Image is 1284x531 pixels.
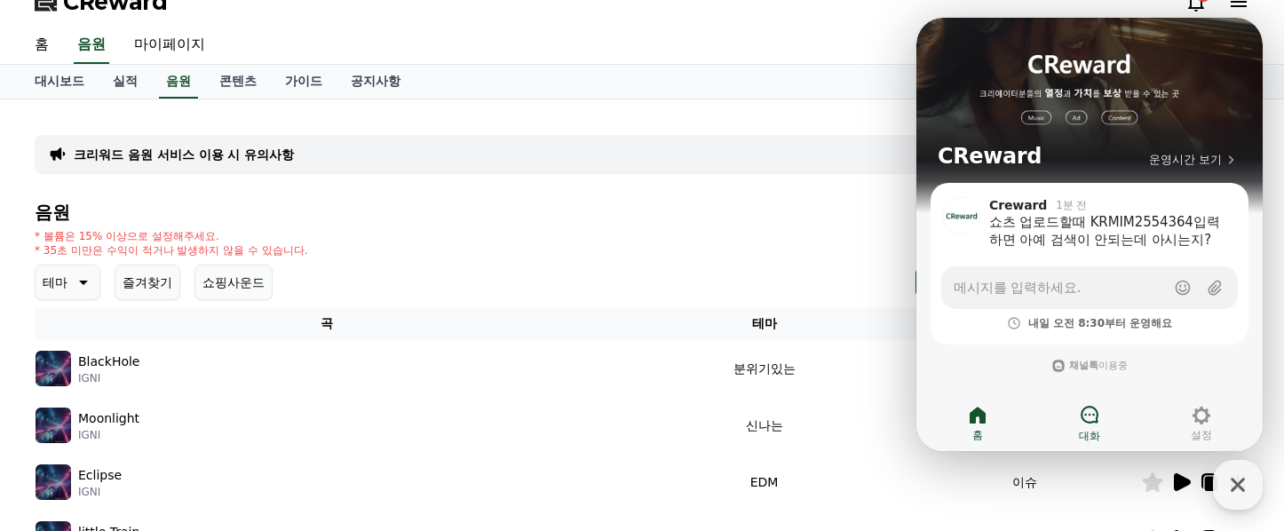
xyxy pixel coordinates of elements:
a: 마이페이지 [120,27,219,64]
td: 분위기있는 [620,340,908,397]
img: music [36,464,71,500]
p: IGNI [78,371,139,385]
p: IGNI [78,485,122,499]
p: * 35초 미만은 수익이 적거나 발생하지 않을 수 있습니다. [35,243,308,258]
p: IGNI [78,428,139,442]
td: 유머 [908,397,1141,454]
p: BlackHole [78,353,139,371]
a: 콘텐츠 [205,65,271,99]
td: 미스터리 [908,340,1141,397]
img: music [36,351,71,386]
a: 크리워드 음원 서비스 이용 시 유의사항 [74,146,294,163]
button: 쇼핑사운드 [194,265,273,300]
a: 대시보드 [20,65,99,99]
p: Eclipse [78,466,122,485]
button: 즐겨찾기 [115,265,180,300]
th: 곡 [35,307,620,340]
th: 카테고리 [908,307,1141,340]
a: 음원 [74,27,109,64]
button: 채널 등록하기 [915,266,1029,298]
a: 음원 [159,65,198,99]
td: 신나는 [620,397,908,454]
a: 실적 [99,65,152,99]
td: EDM [620,454,908,511]
h4: 음원 [35,202,1249,222]
th: 테마 [620,307,908,340]
img: music [36,408,71,443]
a: 공지사항 [337,65,415,99]
a: 가이드 [271,65,337,99]
p: * 볼륨은 15% 이상으로 설정해주세요. [35,229,308,243]
p: 테마 [43,270,67,295]
iframe: Channel chat [916,18,1263,451]
p: Moonlight [78,409,139,428]
button: 테마 [35,265,100,300]
a: 홈 [20,27,63,64]
td: 이슈 [908,454,1141,511]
